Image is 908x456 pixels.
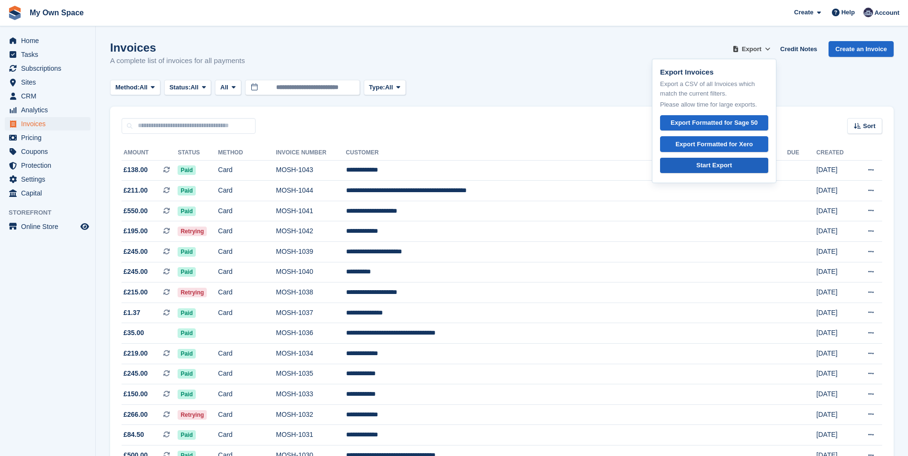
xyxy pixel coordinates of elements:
a: Create an Invoice [829,41,894,57]
a: Export Formatted for Xero [660,136,768,152]
th: Method [218,145,276,161]
a: Preview store [79,221,90,232]
a: menu [5,173,90,186]
a: menu [5,48,90,61]
span: £138.00 [123,165,148,175]
td: [DATE] [817,303,854,323]
td: MOSH-1035 [276,364,346,384]
td: MOSH-1041 [276,201,346,221]
span: £219.00 [123,348,148,358]
td: MOSH-1042 [276,221,346,242]
td: [DATE] [817,344,854,364]
span: £150.00 [123,389,148,399]
span: Account [874,8,899,18]
span: Sort [863,121,875,131]
span: Paid [178,165,195,175]
td: [DATE] [817,262,854,282]
a: menu [5,117,90,130]
td: MOSH-1032 [276,404,346,425]
td: [DATE] [817,364,854,384]
th: Created [817,145,854,161]
span: £1.37 [123,308,140,318]
span: £245.00 [123,247,148,257]
span: Capital [21,186,78,200]
a: menu [5,62,90,75]
span: Method: [115,83,140,92]
td: Card [218,364,276,384]
span: Online Store [21,220,78,233]
th: Invoice Number [276,145,346,161]
span: £245.00 [123,369,148,379]
td: [DATE] [817,181,854,201]
span: Pricing [21,131,78,144]
span: Protection [21,159,78,172]
td: MOSH-1031 [276,425,346,445]
th: Due [787,145,816,161]
span: Retrying [178,288,207,297]
span: Settings [21,173,78,186]
a: menu [5,131,90,144]
a: menu [5,103,90,117]
td: MOSH-1044 [276,181,346,201]
span: Storefront [9,208,95,217]
span: Paid [178,308,195,318]
td: MOSH-1039 [276,242,346,262]
td: Card [218,282,276,303]
td: Card [218,160,276,181]
td: Card [218,344,276,364]
span: £84.50 [123,430,144,440]
td: [DATE] [817,221,854,242]
button: Type: All [364,80,406,96]
td: MOSH-1033 [276,384,346,405]
p: A complete list of invoices for all payments [110,55,245,66]
a: Export Formatted for Sage 50 [660,115,768,131]
a: menu [5,89,90,103]
td: MOSH-1043 [276,160,346,181]
button: Status: All [164,80,211,96]
td: [DATE] [817,425,854,445]
div: Export Formatted for Xero [675,140,753,149]
span: £35.00 [123,328,144,338]
span: Export [742,44,762,54]
span: Paid [178,369,195,379]
span: Status: [169,83,191,92]
span: £245.00 [123,267,148,277]
span: Tasks [21,48,78,61]
td: [DATE] [817,384,854,405]
span: £266.00 [123,410,148,420]
span: Invoices [21,117,78,130]
p: Export a CSV of all Invoices which match the current filters. [660,79,768,98]
button: Method: All [110,80,160,96]
td: Card [218,404,276,425]
td: [DATE] [817,323,854,344]
td: Card [218,221,276,242]
span: All [385,83,393,92]
span: Paid [178,349,195,358]
a: menu [5,34,90,47]
td: MOSH-1038 [276,282,346,303]
span: Retrying [178,227,207,236]
span: £550.00 [123,206,148,216]
td: [DATE] [817,242,854,262]
a: menu [5,76,90,89]
p: Export Invoices [660,67,768,78]
td: [DATE] [817,404,854,425]
span: Coupons [21,145,78,158]
td: MOSH-1040 [276,262,346,282]
span: Paid [178,247,195,257]
span: CRM [21,89,78,103]
p: Please allow time for large exports. [660,100,768,109]
td: MOSH-1037 [276,303,346,323]
span: Type: [369,83,385,92]
span: £211.00 [123,185,148,195]
td: MOSH-1036 [276,323,346,344]
span: £215.00 [123,287,148,297]
img: Gary Chamberlain [863,8,873,17]
a: Start Export [660,158,768,174]
span: £195.00 [123,226,148,236]
th: Customer [346,145,787,161]
span: Paid [178,390,195,399]
td: [DATE] [817,282,854,303]
span: Retrying [178,410,207,420]
span: Sites [21,76,78,89]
